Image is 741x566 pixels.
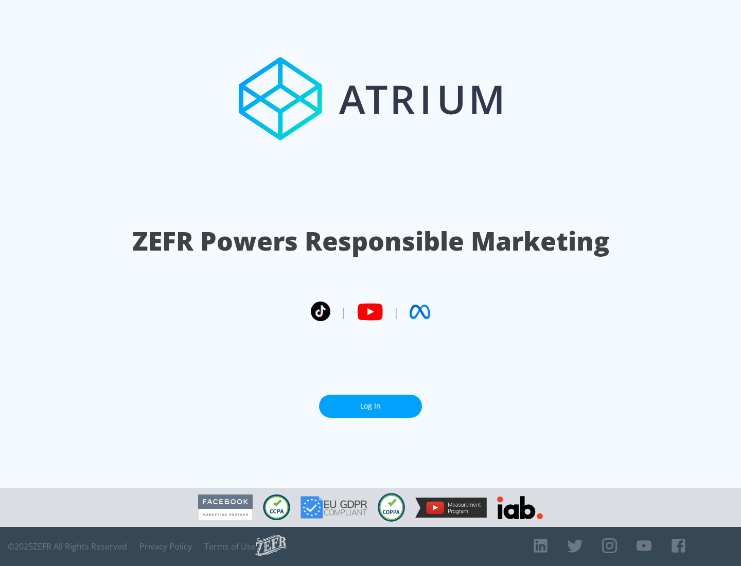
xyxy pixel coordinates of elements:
span: | [341,304,347,320]
h1: ZEFR Powers Responsible Marketing [132,223,609,259]
img: CCPA Compliant [263,494,290,520]
img: Facebook Marketing Partner [198,494,253,521]
a: Terms of Use [204,541,256,552]
span: | [393,304,399,320]
img: IAB [497,496,543,519]
img: COPPA Compliant [378,493,405,522]
a: Log In [319,395,422,418]
img: YouTube Measurement Program [415,498,487,518]
img: GDPR Compliant [301,496,367,519]
a: Privacy Policy [139,541,192,552]
span: © 2025 ZEFR All Rights Reserved [8,541,127,552]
